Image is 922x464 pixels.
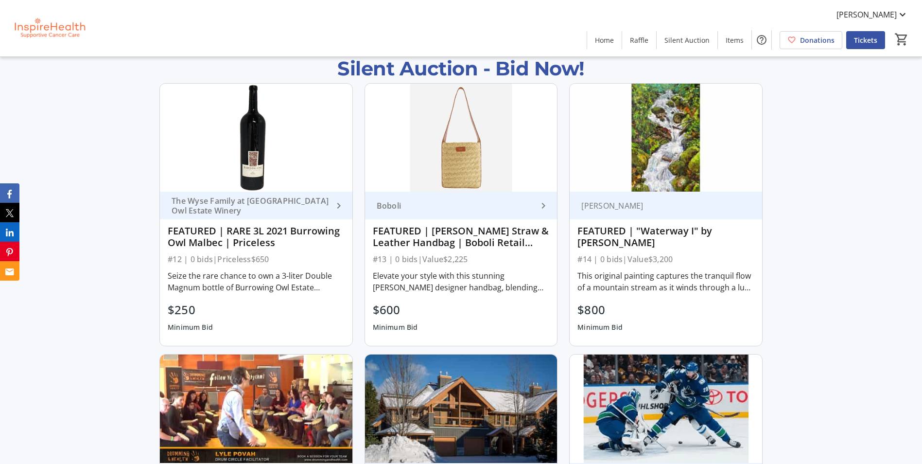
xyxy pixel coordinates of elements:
[630,35,648,45] span: Raffle
[168,319,213,336] div: Minimum Bid
[664,35,710,45] span: Silent Auction
[168,252,345,266] div: #12 | 0 bids | Priceless $650
[337,54,585,83] p: Silent Auction - Bid Now!
[577,225,754,249] div: FEATURED | "Waterway I" by [PERSON_NAME]
[622,31,656,49] a: Raffle
[577,201,743,211] div: [PERSON_NAME]
[333,200,345,212] mat-icon: keyboard_arrow_right
[726,35,744,45] span: Items
[718,31,751,49] a: Items
[752,30,771,50] button: Help
[168,270,345,293] div: Seize the rare chance to own a 3-liter Double Magnum bottle of Burrowing Owl Estate Winery’s 2021...
[168,301,213,319] div: $250
[538,200,549,212] mat-icon: keyboard_arrow_right
[577,252,754,266] div: #14 | 0 bids | Value $3,200
[373,270,550,293] div: Elevate your style with this stunning [PERSON_NAME] designer handbag, blending timeless elegance ...
[570,355,762,463] img: FEATURED | Premium NHL Experience for 2 | Vancouver Canucks vs. Columbus Blue Jackets
[6,4,92,53] img: InspireHealth Supportive Cancer Care's Logo
[168,196,333,215] div: The Wyse Family at [GEOGRAPHIC_DATA] Owl Estate Winery
[657,31,717,49] a: Silent Auction
[373,252,550,266] div: #13 | 0 bids | Value $2,225
[160,84,352,192] img: FEATURED | RARE 3L 2021 Burrowing Owl Malbec | Priceless
[854,35,877,45] span: Tickets
[373,319,418,336] div: Minimum Bid
[373,201,538,211] div: Boboli
[365,192,557,219] a: Boboli
[780,31,842,49] a: Donations
[160,355,352,463] img: FEATURED | Drum Circle (Private) | Lyle Povah (Vancouver/Lower Mainland)
[570,84,762,192] img: FEATURED | "Waterway I" by Warren Goodman
[365,84,557,192] img: FEATURED | Giambattista Valli Straw & Leather Handbag | Boboli Retail Group
[829,7,916,22] button: [PERSON_NAME]
[800,35,835,45] span: Donations
[846,31,885,49] a: Tickets
[893,31,910,48] button: Cart
[587,31,622,49] a: Home
[160,192,352,219] a: The Wyse Family at [GEOGRAPHIC_DATA] Owl Estate Winery
[577,270,754,293] div: This original painting captures the tranquil flow of a mountain stream as it winds through a lush...
[577,319,623,336] div: Minimum Bid
[168,225,345,249] div: FEATURED | RARE 3L 2021 Burrowing Owl Malbec | Priceless
[577,301,623,319] div: $800
[595,35,614,45] span: Home
[373,225,550,249] div: FEATURED | [PERSON_NAME] Straw & Leather Handbag | Boboli Retail Group
[365,355,557,463] img: FEATURED | Luxury Escape to Whistler | 7-Night Montebello Chalet Stay (Nov 14–20, 2025)
[836,9,897,20] span: [PERSON_NAME]
[373,301,418,319] div: $600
